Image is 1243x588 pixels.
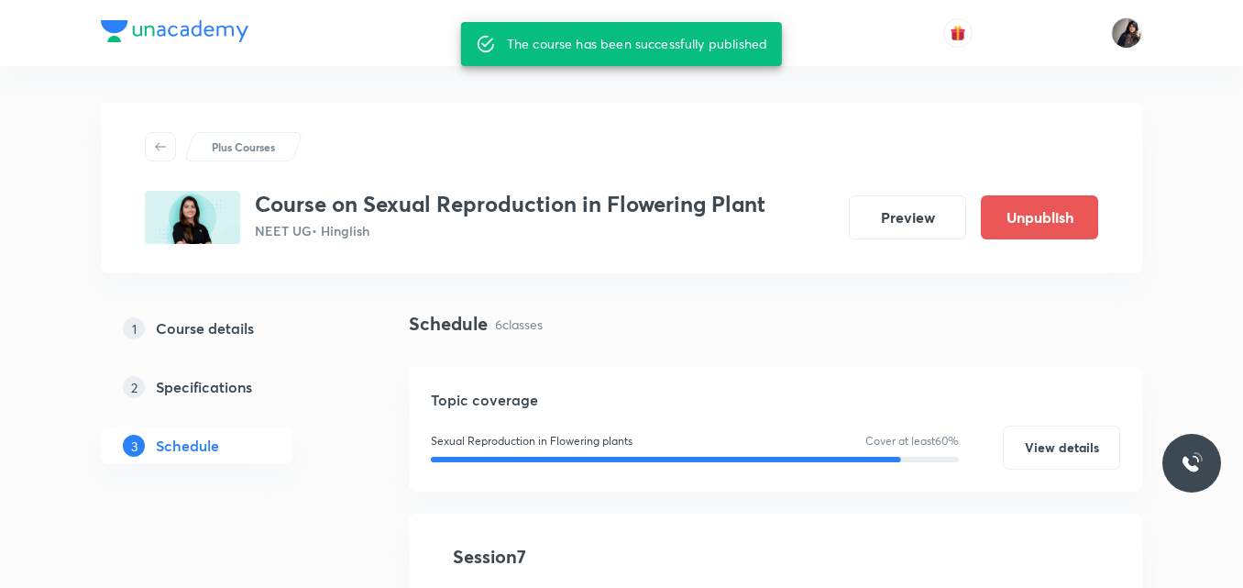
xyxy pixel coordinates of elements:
[1111,17,1142,49] img: Afeera M
[123,317,145,339] p: 1
[212,139,275,155] p: Plus Courses
[1181,452,1203,474] img: ttu
[453,543,787,571] h4: Session 7
[950,25,966,41] img: avatar
[981,195,1098,239] button: Unpublish
[495,315,543,334] p: 6 classes
[101,369,350,405] a: 2Specifications
[145,191,240,244] img: 84911AAF-B464-498A-BC5D-6DA715FBC8A8_plus.png
[943,18,973,48] button: avatar
[431,389,1120,411] h5: Topic coverage
[156,376,252,398] h5: Specifications
[101,20,248,42] img: Company Logo
[409,310,488,338] h4: Schedule
[101,310,350,347] a: 1Course details
[156,317,254,339] h5: Course details
[123,376,145,398] p: 2
[123,435,145,457] p: 3
[507,28,767,61] div: The course has been successfully published
[849,195,966,239] button: Preview
[1003,426,1120,470] button: View details
[255,221,765,240] p: NEET UG • Hinglish
[865,433,959,449] p: Cover at least 60 %
[431,433,632,449] p: Sexual Reproduction in Flowering plants
[101,20,248,47] a: Company Logo
[156,435,219,457] h5: Schedule
[255,191,765,217] h3: Course on Sexual Reproduction in Flowering Plant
